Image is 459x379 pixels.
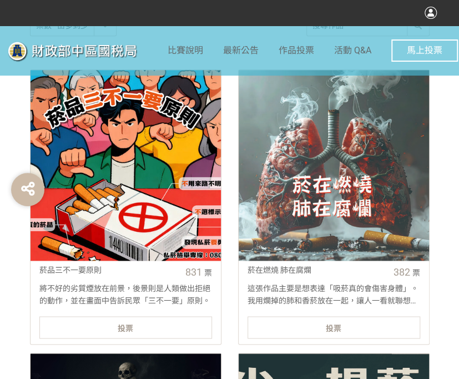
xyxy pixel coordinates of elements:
img: 「拒菸新世界 AI告訴你」防制菸品稅捐逃漏 徵件比賽 [1,37,168,65]
a: 菸在燃燒 肺在腐爛382票這張作品主要是想表達「吸菸真的會傷害身體」。我用爛掉的肺和香菸放在一起，讓人一看就聯想到抽菸會讓肺壞掉。比起單純用文字說明，用圖像直接呈現更有衝擊感，也能讓人更快理解菸... [238,69,430,345]
a: 菸品三不一要原則831票將不好的劣質煙放在前景，後景則是人類做出拒絕的動作，並在畫面中告訴民眾「三不一要」原則。投票 [30,69,221,345]
a: 比賽說明 [168,26,203,76]
div: 這張作品主要是想表達「吸菸真的會傷害身體」。我用爛掉的肺和香菸放在一起，讓人一看就聯想到抽菸會讓肺壞掉。比起單純用文字說明，用圖像直接呈現更有衝擊感，也能讓人更快理解菸害的嚴重性。希望看到這張圖... [239,283,429,305]
a: 活動 Q&A [334,26,371,76]
span: 馬上投票 [407,45,442,56]
div: 菸在燃燒 肺在腐爛 [248,265,386,276]
span: 票 [412,268,420,277]
div: 菸品三不一要原則 [39,265,178,276]
span: 投票 [326,323,341,332]
a: 最新公告 [223,26,259,76]
span: 831 [185,266,202,278]
span: 最新公告 [223,45,259,56]
span: 票 [204,268,212,277]
span: 作品投票 [279,45,314,56]
button: 馬上投票 [391,39,458,62]
a: 作品投票 [279,26,314,76]
span: 活動 Q&A [334,45,371,56]
div: 將不好的劣質煙放在前景，後景則是人類做出拒絕的動作，並在畫面中告訴民眾「三不一要」原則。 [31,283,221,305]
span: 382 [394,266,410,278]
span: 比賽說明 [168,45,203,56]
span: 投票 [118,323,133,332]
